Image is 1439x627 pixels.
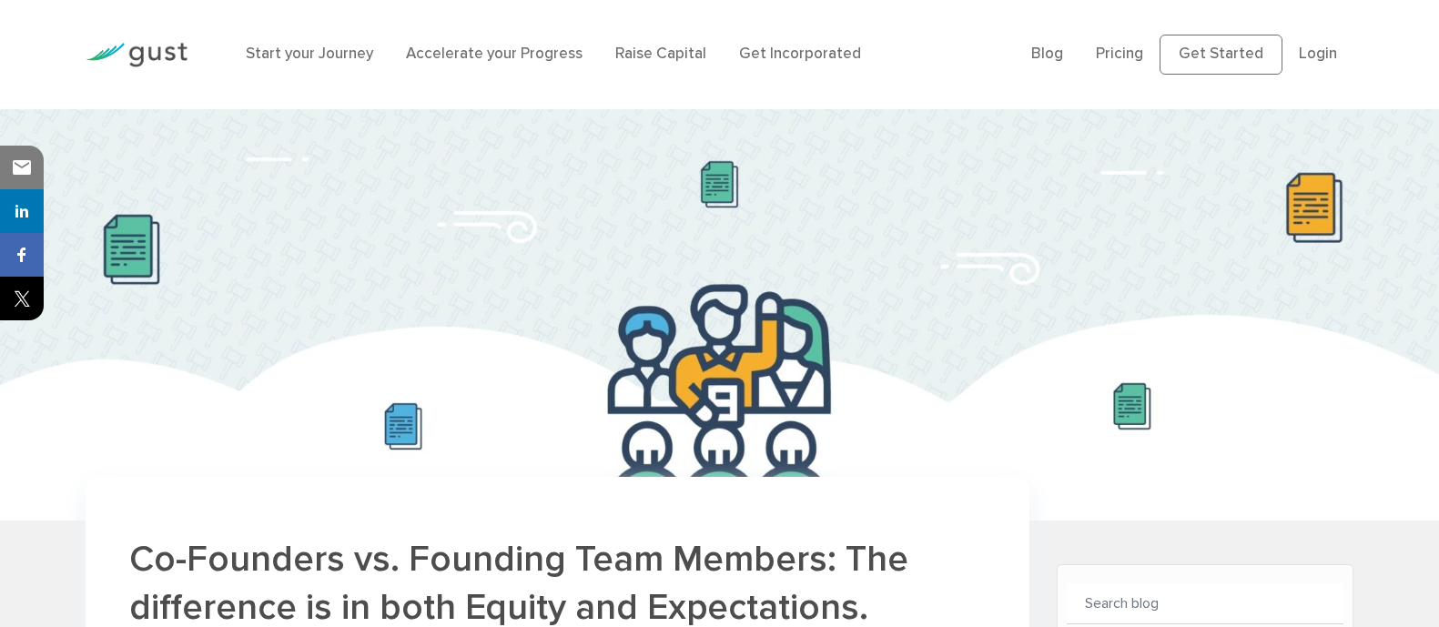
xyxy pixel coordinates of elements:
[1096,45,1143,63] a: Pricing
[739,45,861,63] a: Get Incorporated
[1067,583,1343,624] input: Search blog
[86,43,187,67] img: Gust Logo
[246,45,373,63] a: Start your Journey
[615,45,706,63] a: Raise Capital
[406,45,583,63] a: Accelerate your Progress
[1299,45,1337,63] a: Login
[1160,35,1282,75] a: Get Started
[1031,45,1063,63] a: Blog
